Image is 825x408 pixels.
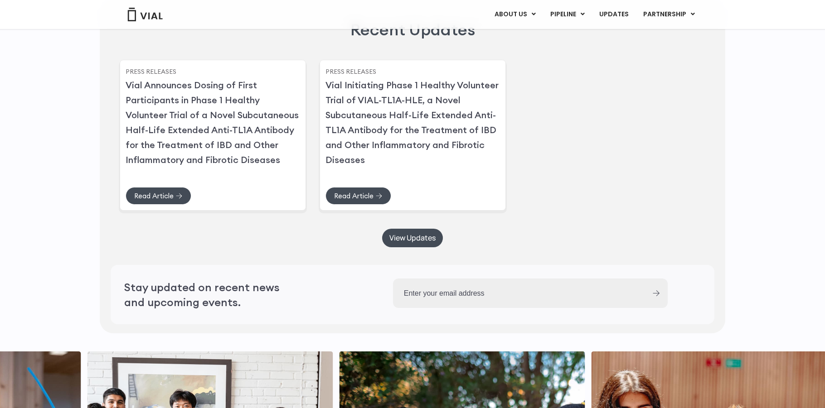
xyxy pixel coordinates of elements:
a: PARTNERSHIPMenu Toggle [636,7,702,22]
a: Press Releases [325,67,376,76]
a: Vial Announces Dosing of First Participants in Phase 1 Healthy Volunteer Trial of a Novel Subcuta... [126,79,299,165]
a: ABOUT USMenu Toggle [487,7,543,22]
h2: Stay updated on recent news and upcoming events. [124,280,301,309]
a: View Updates [382,229,443,247]
input: Submit [653,290,660,296]
a: UPDATES [592,7,636,22]
a: Press Releases [126,67,176,76]
input: Enter your email address [393,278,645,308]
span: View Updates [389,235,436,241]
a: Read Article [325,187,391,205]
a: Read Article [126,187,191,205]
span: Read Article [334,192,374,199]
a: Vial Initiating Phase 1 Healthy Volunteer Trial of VIAL-TL1A-HLE, a Novel Subcutaneous Half-Life ... [325,79,499,165]
a: PIPELINEMenu Toggle [543,7,592,22]
h2: Recent Updates [350,19,475,41]
img: Vial Logo [127,8,163,21]
span: Read Article [134,192,174,199]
